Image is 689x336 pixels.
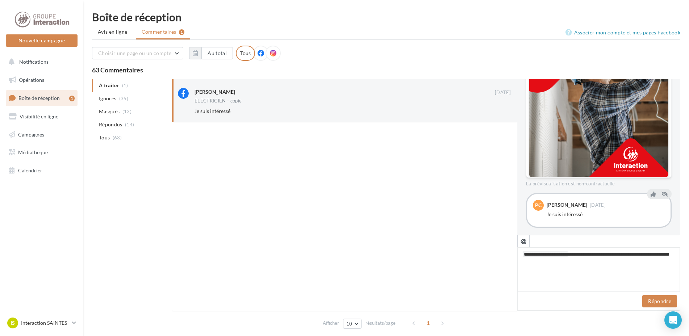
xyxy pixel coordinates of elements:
span: [DATE] [590,203,606,207]
span: Visibilité en ligne [20,113,58,119]
span: Médiathèque [18,149,48,155]
a: Calendrier [4,163,79,178]
button: Au total [201,47,233,59]
span: Afficher [323,320,339,327]
a: Associer mon compte et mes pages Facebook [565,28,680,37]
span: Avis en ligne [98,28,128,35]
button: Répondre [642,295,677,307]
span: Notifications [19,59,49,65]
span: Tous [99,134,110,141]
span: 10 [346,321,352,327]
a: Visibilité en ligne [4,109,79,124]
span: Choisir une page ou un compte [98,50,171,56]
a: Campagnes [4,127,79,142]
div: [PERSON_NAME] [195,88,235,96]
span: (63) [113,135,122,140]
span: 1 [422,317,434,329]
span: Masqués [99,108,120,115]
a: IS Interaction SAINTES [6,316,78,330]
button: Nouvelle campagne [6,34,78,47]
p: Interaction SAINTES [21,319,69,327]
div: [PERSON_NAME] [547,202,587,207]
span: Opérations [19,77,44,83]
div: 1 [69,96,75,101]
div: Je suis intéressé [547,211,665,218]
span: Calendrier [18,167,42,173]
div: 63 Commentaires [92,67,680,73]
button: 10 [343,319,362,329]
button: Notifications [4,54,76,70]
button: Choisir une page ou un compte [92,47,183,59]
div: Tous [236,46,255,61]
span: Campagnes [18,131,44,137]
div: ELECTRICIEN - copie [195,98,242,103]
span: Je suis intéressé [195,108,230,114]
span: Répondus [99,121,122,128]
button: @ [517,235,530,247]
span: (14) [125,122,134,127]
span: [DATE] [495,89,511,96]
div: Open Intercom Messenger [664,311,682,329]
span: Boîte de réception [18,95,60,101]
span: PC [535,202,542,209]
span: Ignorés [99,95,116,102]
div: Boîte de réception [92,12,680,22]
a: Opérations [4,72,79,88]
button: Au total [189,47,233,59]
a: Boîte de réception1 [4,90,79,106]
span: (13) [122,109,131,114]
span: (35) [119,96,128,101]
span: résultats/page [366,320,396,327]
span: IS [11,319,15,327]
i: @ [521,238,527,244]
a: Médiathèque [4,145,79,160]
div: La prévisualisation est non-contractuelle [526,178,672,187]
